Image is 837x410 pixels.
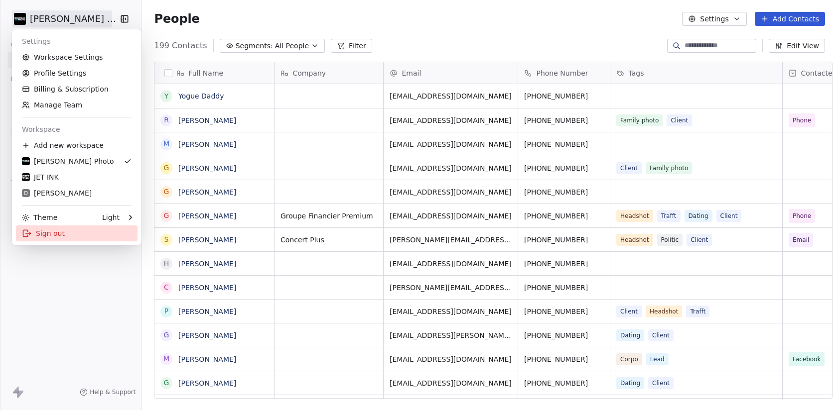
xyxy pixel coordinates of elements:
img: Daudelin%20Photo%20Logo%20White%202025%20Square.png [22,157,30,165]
div: Workspace [16,121,138,137]
a: Profile Settings [16,65,138,81]
div: JET INK [22,172,59,182]
div: Settings [16,33,138,49]
span: D [24,190,28,197]
div: Add new workspace [16,137,138,153]
a: Manage Team [16,97,138,113]
a: Billing & Subscription [16,81,138,97]
div: [PERSON_NAME] Photo [22,156,114,166]
div: Sign out [16,225,138,241]
div: [PERSON_NAME] [22,188,92,198]
div: Theme [22,212,57,222]
a: Workspace Settings [16,49,138,65]
img: JET%20INK%20Metal.png [22,173,30,181]
div: Light [102,212,120,222]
